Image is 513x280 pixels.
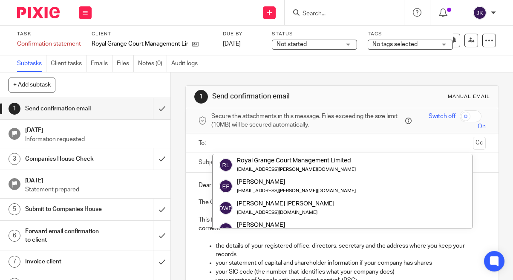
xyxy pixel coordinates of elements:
[92,31,212,38] label: Client
[138,55,167,72] a: Notes (0)
[223,41,241,47] span: [DATE]
[199,216,486,233] p: This form is used to confirm to Companies House that the information they have about your company...
[223,31,261,38] label: Due by
[25,135,162,144] p: Information requested
[237,156,356,165] div: Royal Grange Court Management Limited
[219,159,233,172] img: svg%3E
[25,255,105,268] h1: Invoice client
[117,55,134,72] a: Files
[272,31,357,38] label: Status
[9,153,20,165] div: 3
[237,221,317,229] div: [PERSON_NAME]
[199,139,208,147] label: To:
[237,178,356,187] div: [PERSON_NAME]
[17,7,60,18] img: Pixie
[171,55,202,72] a: Audit logs
[199,181,486,190] p: Dear [PERSON_NAME],
[473,6,487,20] img: svg%3E
[9,103,20,115] div: 1
[216,259,486,267] p: your statement of capital and shareholder information if your company has shares
[9,203,20,215] div: 5
[448,93,490,100] div: Manual email
[25,102,105,115] h1: Send confirmation email
[25,124,162,135] h1: [DATE]
[199,198,486,207] p: The Confirmation Statement for the company must be submitted by [DATE].
[216,268,486,276] p: your SIC code (the number that identifies what your company does)
[25,185,162,194] p: Statement prepared
[17,55,46,72] a: Subtasks
[429,112,455,121] span: Switch off
[372,41,418,47] span: No tags selected
[92,40,188,48] p: Royal Grange Court Management Limited
[9,230,20,242] div: 6
[194,90,208,104] div: 1
[478,122,486,131] span: On
[17,40,81,48] div: Confirmation statement
[368,31,453,38] label: Tags
[237,199,334,208] div: [PERSON_NAME] [PERSON_NAME]
[473,137,486,150] button: Cc
[302,10,378,18] input: Search
[219,201,233,215] img: svg%3E
[219,180,233,193] img: svg%3E
[51,55,86,72] a: Client tasks
[237,210,317,215] small: [EMAIL_ADDRESS][DOMAIN_NAME]
[25,225,105,247] h1: Forward email confirmation to client
[25,174,162,185] h1: [DATE]
[216,242,486,259] p: the details of your registered office, directors, secretary and the address where you keep your r...
[219,223,233,237] img: svg%3E
[237,189,356,193] small: [EMAIL_ADDRESS][PERSON_NAME][DOMAIN_NAME]
[9,256,20,268] div: 7
[277,41,307,47] span: Not started
[9,78,55,92] button: + Add subtask
[212,92,360,101] h1: Send confirmation email
[199,158,221,167] label: Subject:
[91,55,112,72] a: Emails
[237,167,356,172] small: [EMAIL_ADDRESS][PERSON_NAME][DOMAIN_NAME]
[211,112,403,130] span: Secure the attachments in this message. Files exceeding the size limit (10MB) will be secured aut...
[25,203,105,216] h1: Submit to Companies House
[25,153,105,165] h1: Companies House Check
[17,31,81,38] label: Task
